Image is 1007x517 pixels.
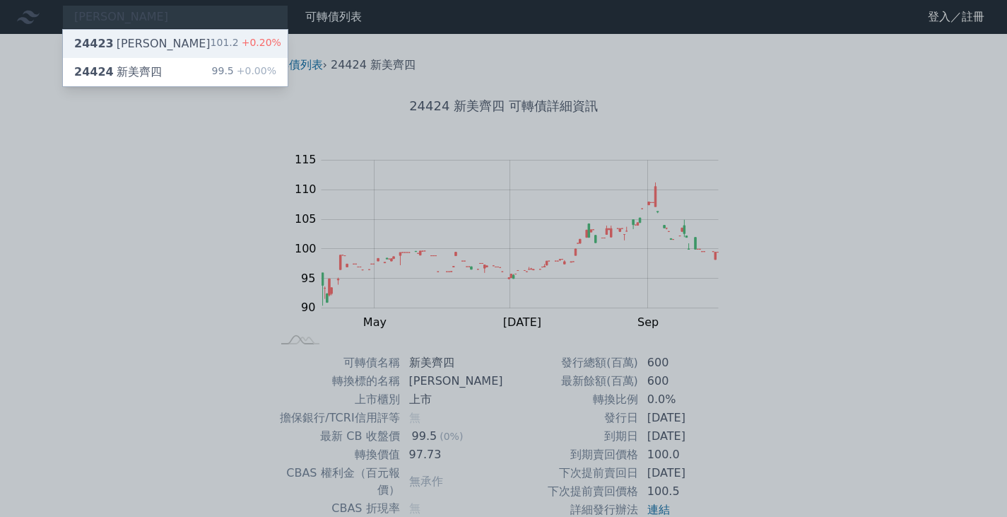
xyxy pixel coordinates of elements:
div: [PERSON_NAME] [74,35,211,52]
div: 99.5 [212,64,276,81]
span: +0.00% [234,65,276,76]
div: 101.2 [211,35,281,52]
a: 24424新美齊四 99.5+0.00% [63,58,288,86]
span: 24423 [74,37,114,50]
span: +0.20% [239,37,281,48]
a: 24423[PERSON_NAME] 101.2+0.20% [63,30,288,58]
div: 新美齊四 [74,64,162,81]
span: 24424 [74,65,114,79]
